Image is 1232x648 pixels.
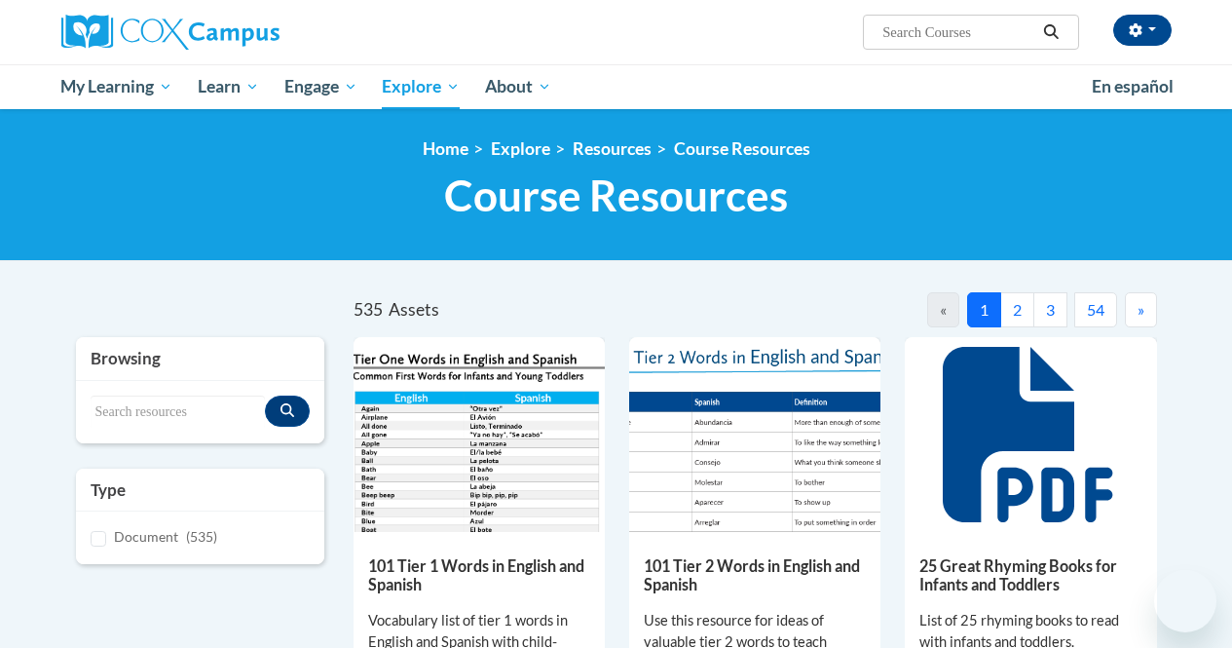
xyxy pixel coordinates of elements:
[368,556,590,594] h5: 101 Tier 1 Words in English and Spanish
[49,64,186,109] a: My Learning
[1092,76,1174,96] span: En español
[284,75,357,98] span: Engage
[444,170,788,221] span: Course Resources
[61,15,412,50] a: Cox Campus
[1113,15,1172,46] button: Account Settings
[186,528,217,545] span: (535)
[1033,292,1067,327] button: 3
[47,64,1186,109] div: Main menu
[485,75,551,98] span: About
[919,556,1141,594] h5: 25 Great Rhyming Books for Infants and Toddlers
[491,138,550,159] a: Explore
[423,138,468,159] a: Home
[1074,292,1117,327] button: 54
[755,292,1157,327] nav: Pagination Navigation
[382,75,460,98] span: Explore
[354,337,605,532] img: d35314be-4b7e-462d-8f95-b17e3d3bb747.pdf
[644,556,866,594] h5: 101 Tier 2 Words in English and Spanish
[1000,292,1034,327] button: 2
[1079,66,1186,107] a: En español
[1154,570,1216,632] iframe: Button to launch messaging window
[91,478,310,502] h3: Type
[472,64,564,109] a: About
[880,20,1036,44] input: Search Courses
[573,138,652,159] a: Resources
[354,299,383,320] span: 535
[265,396,310,427] button: Search resources
[60,75,172,98] span: My Learning
[1036,20,1065,44] button: Search
[629,337,880,532] img: 836e94b2-264a-47ae-9840-fb2574307f3b.pdf
[967,292,1001,327] button: 1
[61,15,280,50] img: Cox Campus
[91,396,265,429] input: Search resources
[1125,292,1157,327] button: Next
[272,64,370,109] a: Engage
[1138,300,1144,319] span: »
[91,347,310,370] h3: Browsing
[185,64,272,109] a: Learn
[198,75,259,98] span: Learn
[674,138,810,159] a: Course Resources
[389,299,439,320] span: Assets
[114,528,178,545] span: Document
[369,64,472,109] a: Explore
